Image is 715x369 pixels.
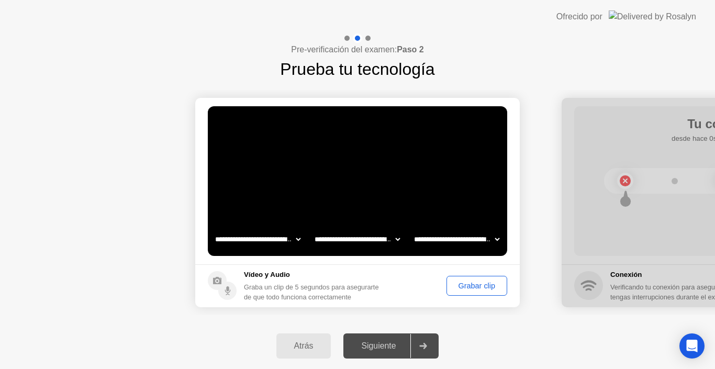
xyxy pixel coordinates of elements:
[397,45,424,54] b: Paso 2
[679,333,705,359] div: Open Intercom Messenger
[244,270,384,280] h5: Vídeo y Audio
[347,341,410,351] div: Siguiente
[609,10,696,23] img: Delivered by Rosalyn
[276,333,331,359] button: Atrás
[291,43,423,56] h4: Pre-verificación del examen:
[244,282,384,302] div: Graba un clip de 5 segundos para asegurarte de que todo funciona correctamente
[446,276,507,296] button: Grabar clip
[280,57,434,82] h1: Prueba tu tecnología
[556,10,602,23] div: Ofrecido por
[412,229,501,250] select: Available microphones
[280,341,328,351] div: Atrás
[312,229,402,250] select: Available speakers
[343,333,439,359] button: Siguiente
[450,282,504,290] div: Grabar clip
[213,229,303,250] select: Available cameras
